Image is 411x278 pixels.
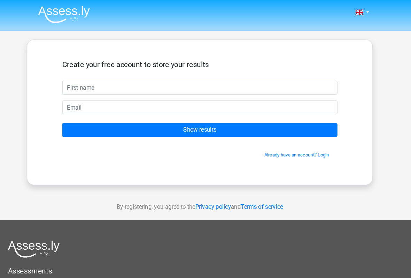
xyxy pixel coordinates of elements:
input: First name [74,77,337,90]
img: Assessly logo [22,230,71,247]
a: Privacy policy [201,195,235,201]
a: Already have an account? Login [267,146,329,151]
h5: Create your free account to store your results [74,58,337,66]
input: Show results [74,118,337,131]
h5: Assessments [22,255,389,263]
input: Email [74,96,337,109]
img: Assessly [51,6,100,22]
a: Terms of service [245,195,285,201]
